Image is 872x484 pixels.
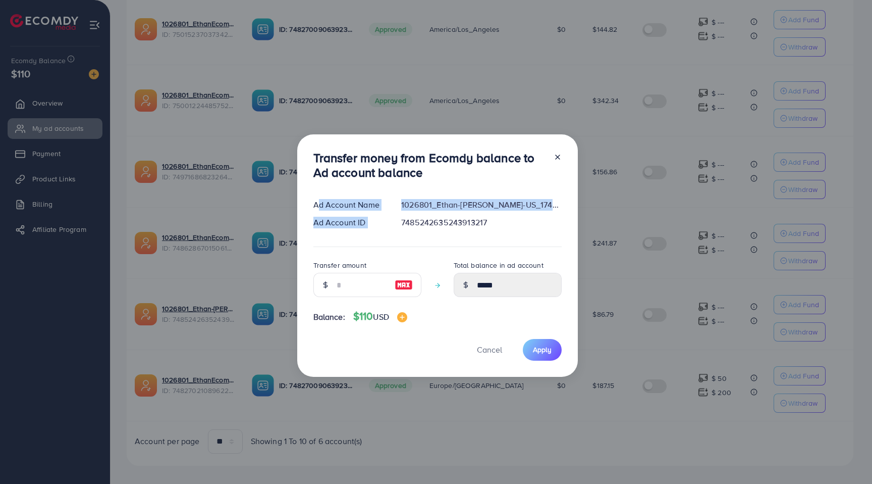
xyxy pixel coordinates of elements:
iframe: Chat [829,439,864,476]
div: Ad Account Name [305,199,394,211]
button: Apply [523,339,562,361]
h3: Transfer money from Ecomdy balance to Ad account balance [313,151,546,180]
div: Ad Account ID [305,217,394,228]
div: 1026801_Ethan-[PERSON_NAME]-US_1742793868013 [393,199,569,211]
div: 7485242635243913217 [393,217,569,228]
h4: $110 [353,310,407,323]
span: Cancel [477,344,502,355]
span: USD [373,311,389,322]
label: Total balance in ad account [454,260,543,270]
label: Transfer amount [313,260,366,270]
span: Apply [533,345,552,355]
button: Cancel [464,339,515,361]
img: image [397,312,407,322]
span: Balance: [313,311,345,323]
img: image [395,279,413,291]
